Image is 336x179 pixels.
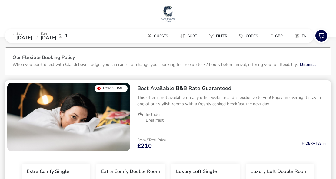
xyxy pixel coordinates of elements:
span: [DATE] [16,34,32,41]
h3: Our Flexible Booking Policy [12,55,324,61]
button: Dismiss [300,61,316,68]
p: Sun [41,32,56,35]
span: [DATE] [41,34,56,41]
span: Hide [302,141,310,146]
naf-pibe-menu-bar-item: Sort [175,31,204,40]
h3: Luxury Loft Single [176,168,217,175]
span: 1 [65,34,68,38]
h3: Extra Comfy Double Room [101,168,160,175]
naf-pibe-menu-bar-item: Codes [235,31,265,40]
button: en [290,31,311,40]
p: When you book direct with Clandeboye Lodge, you can cancel or change your booking for free up to ... [12,62,298,67]
h3: Luxury Loft Double Room [251,168,308,175]
button: £GBP [265,31,288,40]
button: HideRates [302,142,326,145]
h3: Extra Comfy Single [27,168,69,175]
naf-pibe-menu-bar-item: Filter [204,31,235,40]
h2: Best Available B&B Rate Guaranteed [137,85,326,92]
span: Guests [154,34,168,38]
span: GBP [275,34,283,38]
swiper-slide: 1 / 1 [7,83,130,151]
button: Sort [175,31,202,40]
div: Best Available B&B Rate GuaranteedThis offer is not available on any other website and is exclusi... [132,80,331,128]
button: Codes [235,31,263,40]
p: Sat [16,32,32,35]
div: Lowest Rate [95,85,128,92]
naf-pibe-menu-bar-item: Guests [143,31,175,40]
span: Codes [246,34,258,38]
naf-pibe-menu-bar-item: en [290,31,314,40]
span: en [302,34,307,38]
span: £210 [137,143,152,149]
button: Filter [204,31,232,40]
span: Includes Breakfast [146,112,180,123]
span: Filter [216,34,227,38]
button: Guests [143,31,173,40]
span: Sort [188,34,197,38]
i: £ [270,33,273,39]
img: Main Website [161,5,176,23]
p: From / Total Price [137,138,166,142]
p: This offer is not available on any other website and is exclusive to you! Enjoy an overnight stay... [137,94,326,107]
div: Sat[DATE]Sun[DATE]1 [5,29,96,43]
naf-pibe-menu-bar-item: £GBP [265,31,290,40]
